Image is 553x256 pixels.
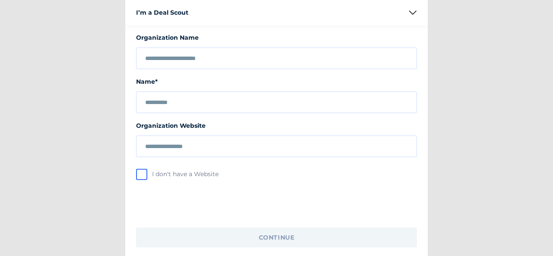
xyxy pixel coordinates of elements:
[136,34,199,41] mat-label: Organization Name
[136,9,188,16] div: I’m a Deal Scout
[152,170,219,178] label: I don't have a Website
[409,10,417,15] img: dropdown.png
[136,78,158,85] mat-label: Name*
[136,122,206,130] mat-label: Organization Website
